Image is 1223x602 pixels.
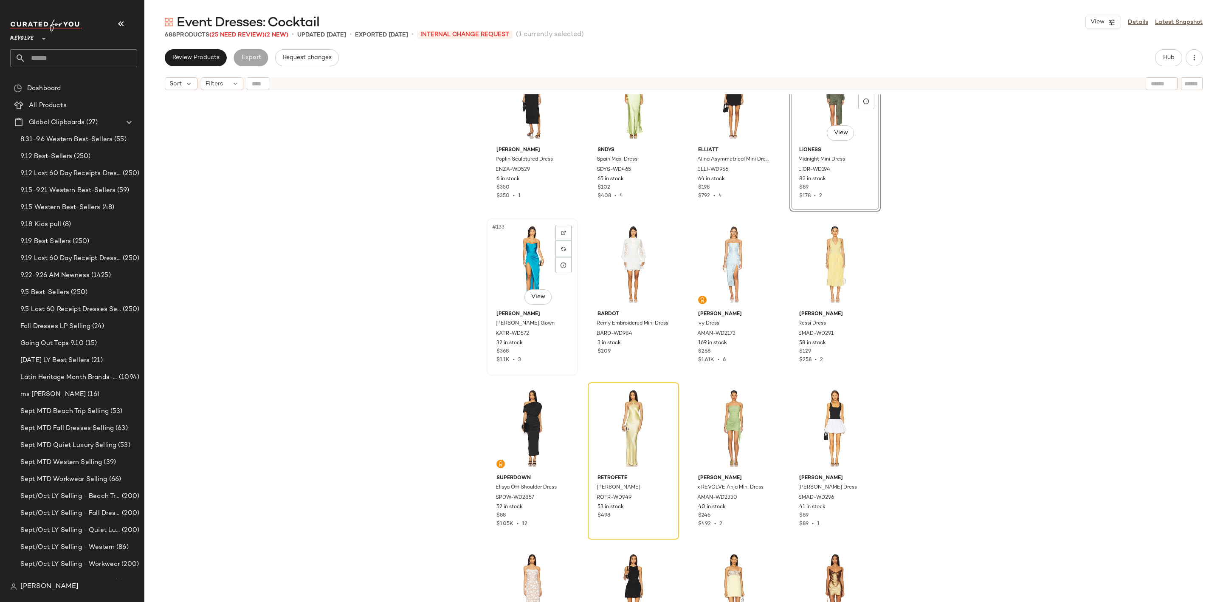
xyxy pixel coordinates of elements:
[496,184,510,192] span: $350
[20,220,61,229] span: 9.18 Kids pull
[496,311,568,318] span: [PERSON_NAME]
[209,32,265,38] span: (25 Need Review)
[90,356,103,365] span: (21)
[169,79,182,88] span: Sort
[282,54,332,61] span: Request changes
[591,221,676,307] img: BARD-WD984_V1.jpg
[611,193,620,199] span: •
[799,348,811,356] span: $129
[799,357,812,363] span: $258
[120,560,139,569] span: (200)
[1155,18,1203,27] a: Latest Snapshot
[597,166,631,174] span: SDYS-WD465
[90,271,111,280] span: (1425)
[206,79,223,88] span: Filters
[411,30,414,40] span: •
[597,475,669,482] span: retrofete
[691,221,777,307] img: AMAN-WD2173_V1.jpg
[698,475,770,482] span: [PERSON_NAME]
[798,166,830,174] span: LIOR-WD194
[798,156,845,164] span: Midnight Mini Dress
[719,521,722,527] span: 2
[820,357,823,363] span: 2
[20,322,90,331] span: Fall Dresses LP Selling
[20,339,84,348] span: Going Out Tops 9.10
[698,339,727,347] span: 169 in stock
[20,560,120,569] span: Sept/Oct LY Selling - Workwear
[620,193,623,199] span: 4
[799,512,809,520] span: $89
[496,156,553,164] span: Poplin Sculptured Dress
[297,31,346,40] p: updated [DATE]
[799,521,809,527] span: $89
[518,357,521,363] span: 3
[20,152,72,161] span: 9.12 Best-Sellers
[792,221,878,307] img: SMAD-WD291_V1.jpg
[524,289,552,305] button: View
[710,193,719,199] span: •
[20,271,90,280] span: 9.22-9.26 AM Newness
[697,166,728,174] span: ELLI-WD956
[697,494,737,502] span: AMAN-WD2330
[498,461,503,466] img: svg%3e
[522,521,527,527] span: 12
[496,475,568,482] span: superdown
[798,320,826,328] span: Ressi Dress
[496,339,523,347] span: 32 in stock
[792,385,878,471] img: SMAD-WD296_V1.jpg
[29,101,67,110] span: All Products
[817,521,820,527] span: 1
[107,475,121,484] span: (66)
[1090,19,1105,25] span: View
[20,288,69,297] span: 9.5 Best-Sellers
[698,175,725,183] span: 64 in stock
[714,357,723,363] span: •
[833,130,848,136] span: View
[490,221,575,307] img: KATR-WD572_V1.jpg
[697,330,735,338] span: AMAN-WD2173
[561,230,566,235] img: svg%3e
[417,31,513,39] span: INTERNAL CHANGE REQUEST
[72,152,90,161] span: (250)
[798,484,857,492] span: [PERSON_NAME] Dress
[117,373,139,382] span: (1094)
[812,357,820,363] span: •
[799,475,871,482] span: [PERSON_NAME]
[597,339,621,347] span: 3 in stock
[116,186,129,195] span: (59)
[597,494,631,502] span: ROFR-WD949
[510,193,518,199] span: •
[20,543,115,552] span: Sept/Oct LY Selling - Western
[597,320,668,328] span: Remy Embroidered Mini Dress
[496,166,530,174] span: ENZA-WD529
[69,288,87,297] span: (250)
[496,193,510,199] span: $350
[597,330,632,338] span: BARD-WD984
[799,503,826,511] span: 41 in stock
[165,18,173,26] img: svg%3e
[20,373,117,382] span: Latin Heritage Month Brands- DO NOT DELETE
[490,385,575,471] img: SPDW-WD2857_V1.jpg
[496,484,557,492] span: Elisya Off Shoulder Dress
[530,294,545,300] span: View
[20,492,120,501] span: Sept/Oct LY Selling - Beach Trip
[496,503,523,511] span: 52 in stock
[496,494,534,502] span: SPDW-WD2857
[496,175,520,183] span: 6 in stock
[496,512,506,520] span: $88
[698,147,770,154] span: ELLIATT
[697,484,764,492] span: x REVOLVE Anja Mini Dress
[14,84,22,93] img: svg%3e
[597,147,669,154] span: SNDYS
[516,30,584,40] span: (1 currently selected)
[10,29,34,44] span: Revolve
[496,348,509,356] span: $368
[84,339,97,348] span: (15)
[827,125,854,141] button: View
[496,357,510,363] span: $1.1K
[20,475,107,484] span: Sept MTD Workwear Selling
[798,494,834,502] span: SMAD-WD296
[20,458,102,467] span: Sept MTD Western Selling
[85,118,98,127] span: (27)
[27,84,61,93] span: Dashboard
